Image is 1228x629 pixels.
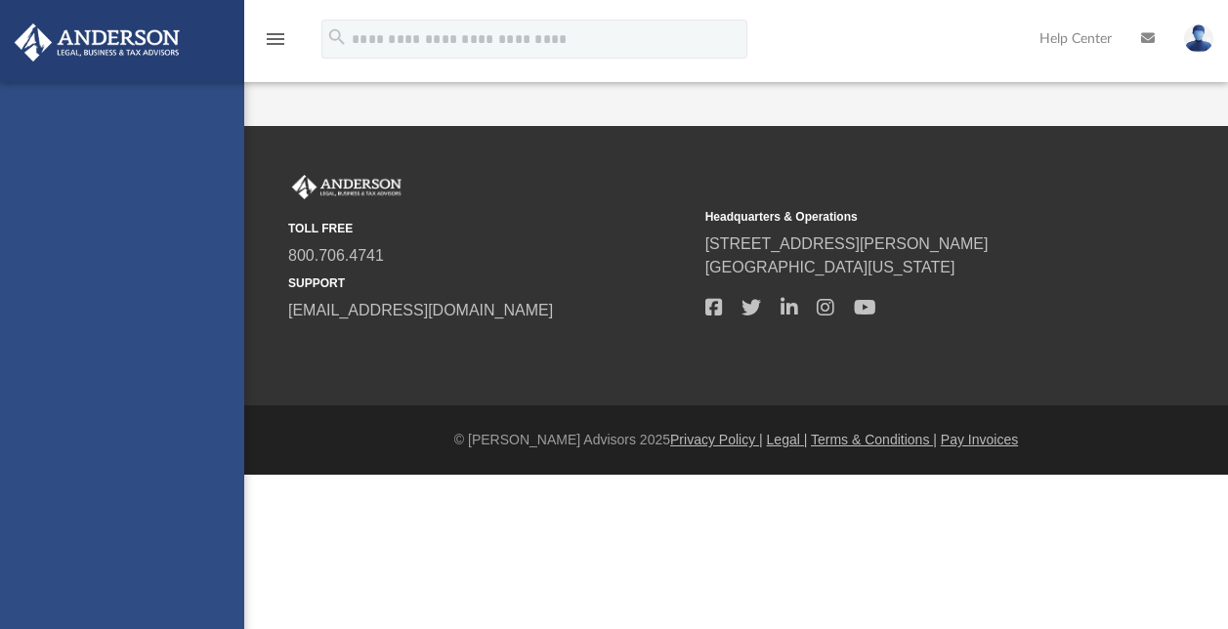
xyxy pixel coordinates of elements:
a: menu [264,37,287,51]
img: Anderson Advisors Platinum Portal [288,175,405,200]
small: TOLL FREE [288,220,692,237]
small: SUPPORT [288,274,692,292]
a: [GEOGRAPHIC_DATA][US_STATE] [705,259,955,275]
a: [STREET_ADDRESS][PERSON_NAME] [705,235,989,252]
a: [EMAIL_ADDRESS][DOMAIN_NAME] [288,302,553,318]
div: © [PERSON_NAME] Advisors 2025 [244,430,1228,450]
img: Anderson Advisors Platinum Portal [9,23,186,62]
a: Legal | [767,432,808,447]
a: Privacy Policy | [670,432,763,447]
a: Pay Invoices [941,432,1018,447]
small: Headquarters & Operations [705,208,1109,226]
i: menu [264,27,287,51]
img: User Pic [1184,24,1213,53]
a: 800.706.4741 [288,247,384,264]
i: search [326,26,348,48]
a: Terms & Conditions | [811,432,937,447]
